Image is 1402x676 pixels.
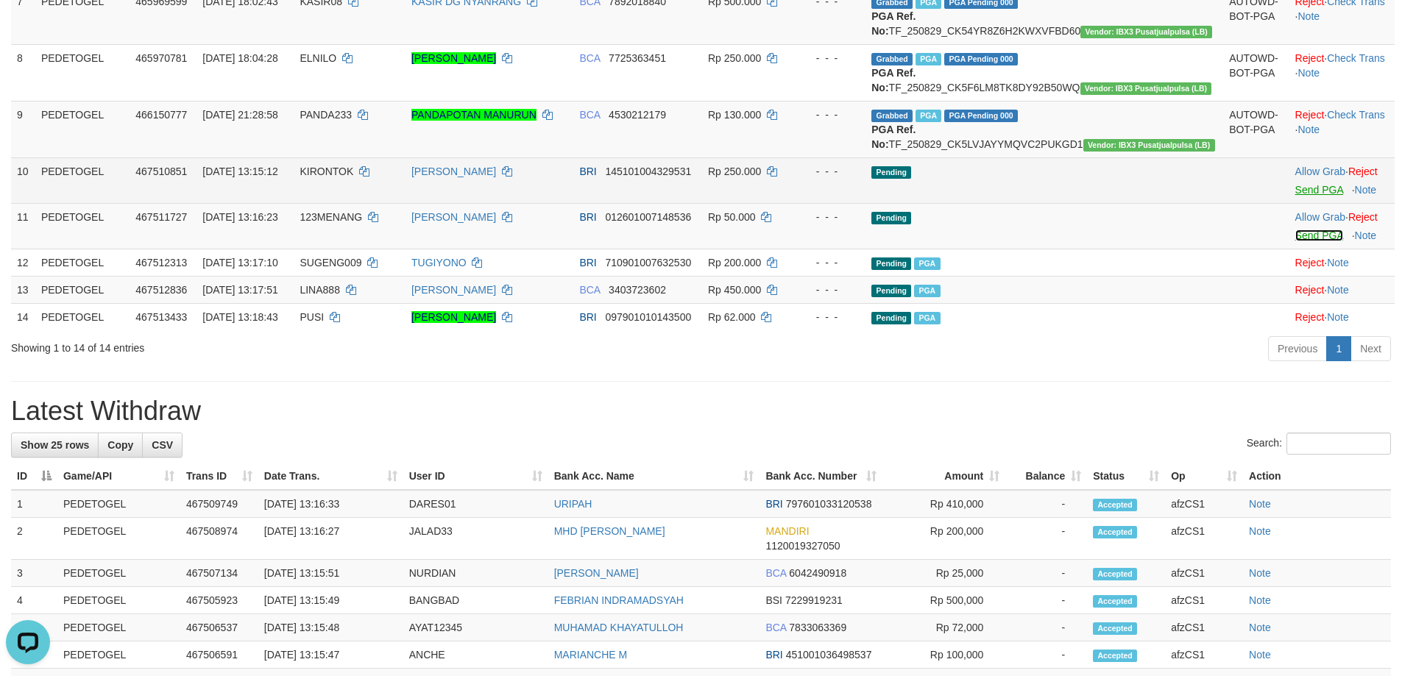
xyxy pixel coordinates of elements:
th: Status: activate to sort column ascending [1087,463,1165,490]
td: [DATE] 13:15:48 [258,614,403,641]
a: Note [1249,525,1271,537]
span: BRI [579,166,596,177]
td: BANGBAD [403,587,548,614]
div: - - - [801,255,860,270]
td: 467507134 [180,560,258,587]
td: - [1005,490,1087,518]
span: · [1295,211,1348,223]
td: NURDIAN [403,560,548,587]
td: PEDETOGEL [57,587,180,614]
th: Bank Acc. Name: activate to sort column ascending [548,463,760,490]
span: BSI [765,594,782,606]
span: Accepted [1093,526,1137,538]
td: 9 [11,101,35,157]
span: Rp 250.000 [708,166,761,177]
td: afzCS1 [1165,614,1243,641]
span: 123MENANG [300,211,362,223]
span: Accepted [1093,499,1137,511]
td: - [1005,518,1087,560]
td: Rp 100,000 [882,641,1005,669]
td: afzCS1 [1165,490,1243,518]
td: PEDETOGEL [35,249,130,276]
span: PGA Pending [944,53,1018,65]
td: JALAD33 [403,518,548,560]
button: Open LiveChat chat widget [6,6,50,50]
span: Copy 7725363451 to clipboard [609,52,666,64]
span: KIRONTOK [300,166,353,177]
span: [DATE] 13:18:43 [202,311,277,323]
span: Pending [871,285,911,297]
span: Rp 250.000 [708,52,761,64]
a: Note [1327,311,1349,323]
span: 467512836 [135,284,187,296]
a: Reject [1348,166,1378,177]
a: Note [1249,594,1271,606]
span: Rp 450.000 [708,284,761,296]
div: - - - [801,107,860,122]
span: Copy 3403723602 to clipboard [609,284,666,296]
span: BCA [579,52,600,64]
a: Copy [98,433,143,458]
span: BRI [579,257,596,268]
span: Rp 62.000 [708,311,756,323]
td: - [1005,641,1087,669]
td: [DATE] 13:16:33 [258,490,403,518]
th: Amount: activate to sort column ascending [882,463,1005,490]
span: 467512313 [135,257,187,268]
td: PEDETOGEL [35,101,130,157]
td: · · [1289,44,1395,101]
a: TUGIYONO [411,257,467,268]
span: BRI [765,649,782,661]
span: ELNILO [300,52,336,64]
span: BCA [579,284,600,296]
td: 467505923 [180,587,258,614]
span: BCA [765,567,786,579]
th: Op: activate to sort column ascending [1165,463,1243,490]
a: CSV [142,433,183,458]
a: Next [1350,336,1391,361]
div: - - - [801,310,860,324]
label: Search: [1247,433,1391,455]
a: [PERSON_NAME] [411,211,496,223]
a: MARIANCHE M [554,649,628,661]
td: PEDETOGEL [35,203,130,249]
div: - - - [801,51,860,65]
div: - - - [801,282,860,297]
span: 466150777 [135,109,187,121]
td: · · [1289,101,1395,157]
span: [DATE] 21:28:58 [202,109,277,121]
a: Note [1327,257,1349,268]
td: - [1005,560,1087,587]
span: Show 25 rows [21,439,89,451]
span: Pending [871,166,911,179]
td: PEDETOGEL [57,490,180,518]
a: [PERSON_NAME] [411,52,496,64]
td: 1 [11,490,57,518]
td: Rp 200,000 [882,518,1005,560]
td: · [1289,276,1395,303]
span: Marked by afzCS1 [916,53,941,65]
td: 2 [11,518,57,560]
td: TF_250829_CK5LVJAYYMQVC2PUKGD1 [865,101,1223,157]
a: Reject [1295,284,1325,296]
span: Pending [871,312,911,324]
td: Rp 410,000 [882,490,1005,518]
td: · [1289,303,1395,330]
span: Copy [107,439,133,451]
span: Copy 1120019327050 to clipboard [765,540,840,552]
td: 12 [11,249,35,276]
a: Reject [1295,311,1325,323]
span: PGA [914,285,940,297]
span: [DATE] 18:04:28 [202,52,277,64]
th: Game/API: activate to sort column ascending [57,463,180,490]
span: CSV [152,439,173,451]
span: Copy 097901010143500 to clipboard [605,311,691,323]
a: Allow Grab [1295,166,1345,177]
a: [PERSON_NAME] [554,567,639,579]
td: [DATE] 13:15:49 [258,587,403,614]
a: FEBRIAN INDRAMADSYAH [554,594,684,606]
span: Grabbed [871,53,913,65]
td: PEDETOGEL [57,560,180,587]
b: PGA Ref. No: [871,67,916,93]
a: MHD [PERSON_NAME] [554,525,665,537]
